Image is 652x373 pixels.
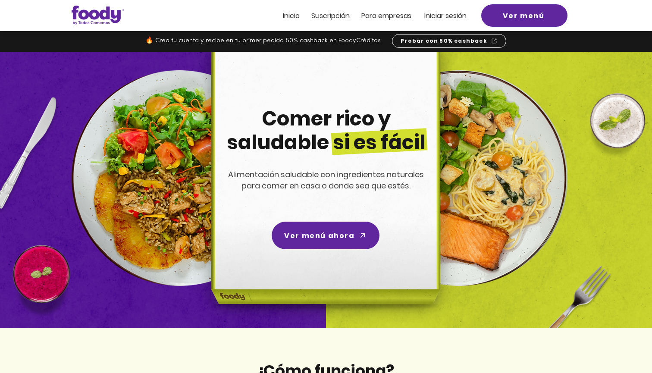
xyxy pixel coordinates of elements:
[227,105,426,156] span: Comer rico y saludable si es fácil
[284,230,354,241] span: Ver menú ahora
[370,11,411,21] span: ra empresas
[283,12,300,19] a: Inicio
[361,12,411,19] a: Para empresas
[361,11,370,21] span: Pa
[272,222,379,249] a: Ver menú ahora
[503,10,545,21] span: Ver menú
[72,6,124,25] img: Logo_Foody V2.0.0 (3).png
[228,169,424,191] span: Alimentación saludable con ingredientes naturales para comer en casa o donde sea que estés.
[401,37,487,45] span: Probar con 50% cashback
[72,70,287,286] img: left-dish-compress.png
[424,12,467,19] a: Iniciar sesión
[311,12,350,19] a: Suscripción
[481,4,567,27] a: Ver menú
[424,11,467,21] span: Iniciar sesión
[392,34,506,48] a: Probar con 50% cashback
[311,11,350,21] span: Suscripción
[145,38,381,44] span: 🔥 Crea tu cuenta y recibe en tu primer pedido 50% cashback en FoodyCréditos
[283,11,300,21] span: Inicio
[187,52,461,328] img: headline-center-compress.png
